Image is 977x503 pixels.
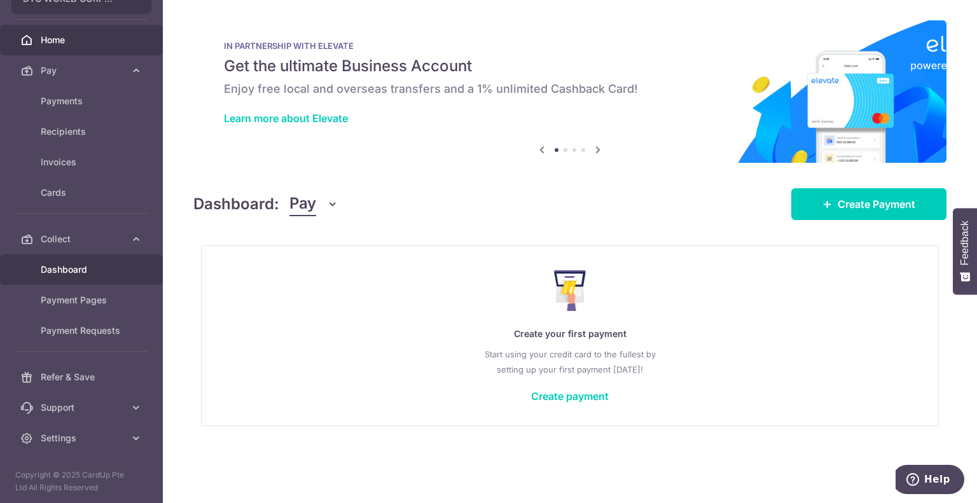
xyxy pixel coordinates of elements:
span: Pay [41,64,125,77]
img: Make Payment [554,270,586,311]
button: Pay [289,192,338,216]
img: Renovation banner [193,20,946,163]
span: Settings [41,432,125,444]
span: Feedback [959,221,971,265]
iframe: Opens a widget where you can find more information [896,465,964,497]
span: Refer & Save [41,371,125,383]
p: IN PARTNERSHIP WITH ELEVATE [224,41,916,51]
a: Learn more about Elevate [224,112,348,125]
h5: Get the ultimate Business Account [224,56,916,76]
span: Create Payment [838,196,915,212]
span: Invoices [41,156,125,169]
h6: Enjoy free local and overseas transfers and a 1% unlimited Cashback Card! [224,81,916,97]
span: Payments [41,95,125,107]
p: Start using your credit card to the fullest by setting up your first payment [DATE]! [227,347,913,377]
span: Cards [41,186,125,199]
span: Support [41,401,125,414]
span: Payment Pages [41,294,125,307]
h4: Dashboard: [193,193,279,216]
p: Create your first payment [227,326,913,341]
a: Create Payment [791,188,946,220]
span: Home [41,34,125,46]
span: Collect [41,233,125,245]
span: Recipients [41,125,125,138]
span: Dashboard [41,263,125,276]
a: Create payment [531,390,609,403]
span: Pay [289,192,316,216]
button: Feedback - Show survey [953,208,977,294]
span: Payment Requests [41,324,125,337]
